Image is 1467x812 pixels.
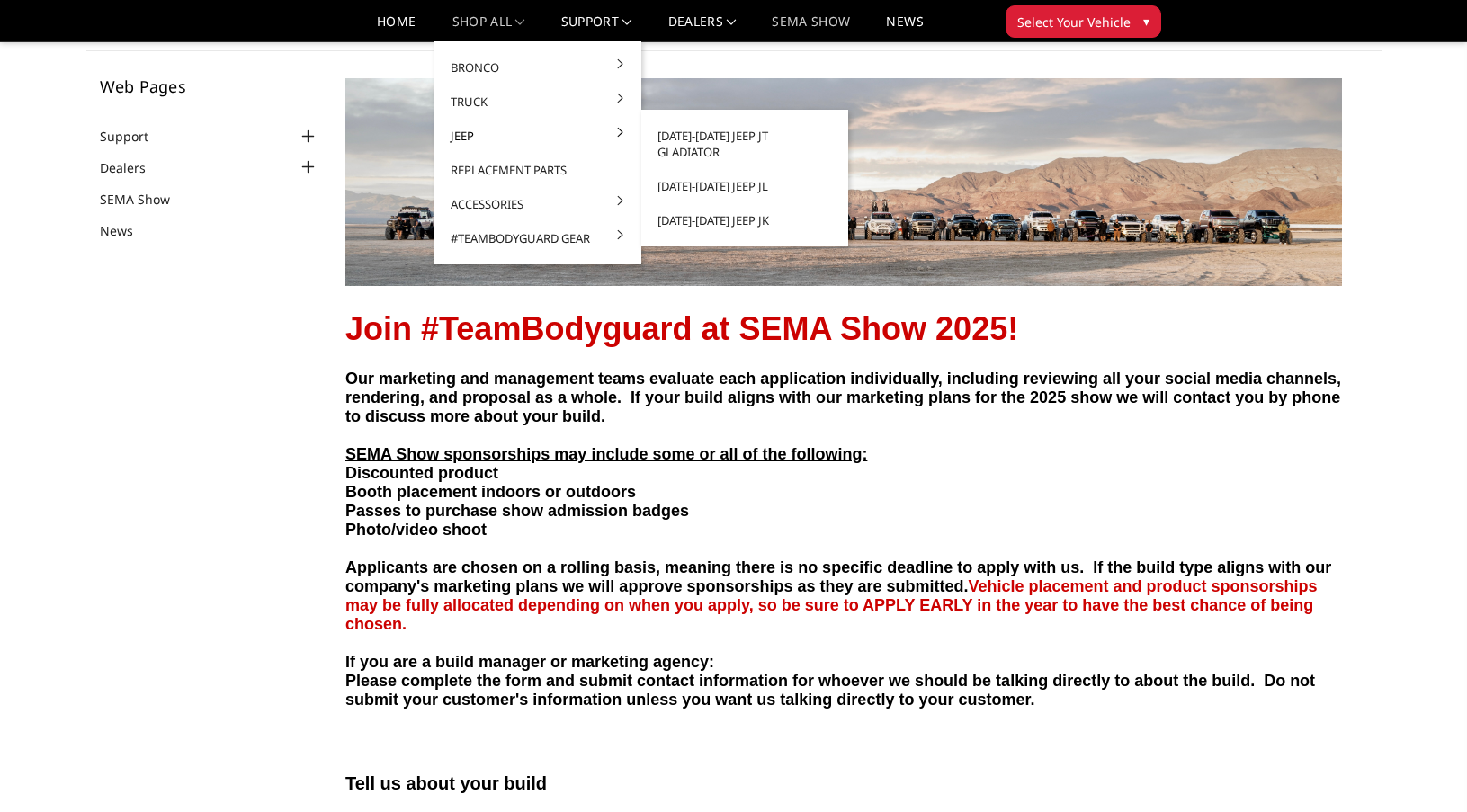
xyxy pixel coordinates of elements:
a: Replacement Parts [442,153,634,187]
a: SEMA Show [100,190,192,209]
a: [DATE]-[DATE] Jeep JL [649,169,841,203]
a: Support [561,15,632,41]
strong: Vehicle Make: [332,734,415,748]
a: News [886,15,923,41]
a: Bronco [442,50,634,85]
a: #TeamBodyguard Gear [442,221,634,255]
iframe: Chat Widget [1377,726,1467,812]
a: Dealers [668,15,737,41]
a: Jeep [442,119,634,153]
a: Home [377,15,416,41]
span: ▾ [1143,12,1149,31]
a: Truck [442,85,634,119]
h5: Web Pages [100,78,319,94]
button: Select Your Vehicle [1006,5,1161,38]
a: SEMA Show [772,15,850,41]
a: News [100,221,156,240]
a: shop all [452,15,525,41]
a: Accessories [442,187,634,221]
a: Dealers [100,158,168,177]
a: Support [100,127,171,146]
a: [DATE]-[DATE] Jeep JT Gladiator [649,119,841,169]
span: Select Your Vehicle [1017,13,1131,31]
strong: Vehicle Model: [664,734,751,748]
a: [DATE]-[DATE] Jeep JK [649,203,841,237]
